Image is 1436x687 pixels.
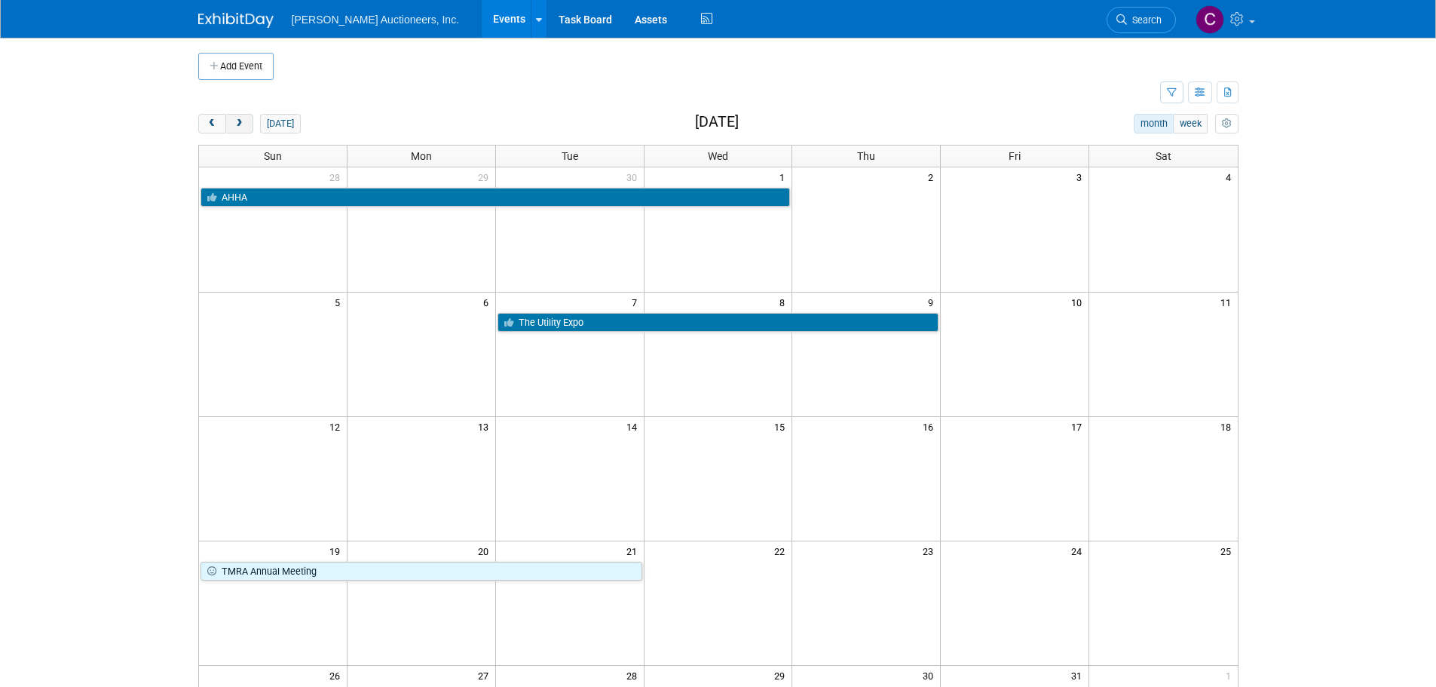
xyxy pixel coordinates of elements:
[625,417,644,436] span: 14
[1070,541,1088,560] span: 24
[201,188,791,207] a: AHHA
[1219,293,1238,311] span: 11
[411,150,432,162] span: Mon
[926,293,940,311] span: 9
[328,666,347,685] span: 26
[476,666,495,685] span: 27
[630,293,644,311] span: 7
[708,150,728,162] span: Wed
[1070,417,1088,436] span: 17
[333,293,347,311] span: 5
[225,114,253,133] button: next
[1196,5,1224,34] img: Cyndi Wade
[1224,167,1238,186] span: 4
[198,114,226,133] button: prev
[1075,167,1088,186] span: 3
[921,417,940,436] span: 16
[625,167,644,186] span: 30
[198,13,274,28] img: ExhibitDay
[498,313,939,333] a: The Utility Expo
[264,150,282,162] span: Sun
[773,417,791,436] span: 15
[476,541,495,560] span: 20
[1070,666,1088,685] span: 31
[1127,14,1162,26] span: Search
[773,666,791,685] span: 29
[562,150,578,162] span: Tue
[778,293,791,311] span: 8
[1173,114,1208,133] button: week
[1219,541,1238,560] span: 25
[1156,150,1171,162] span: Sat
[1134,114,1174,133] button: month
[1070,293,1088,311] span: 10
[625,541,644,560] span: 21
[198,53,274,80] button: Add Event
[482,293,495,311] span: 6
[328,417,347,436] span: 12
[625,666,644,685] span: 28
[921,541,940,560] span: 23
[857,150,875,162] span: Thu
[201,562,642,581] a: TMRA Annual Meeting
[476,167,495,186] span: 29
[260,114,300,133] button: [DATE]
[328,541,347,560] span: 19
[1215,114,1238,133] button: myCustomButton
[1107,7,1176,33] a: Search
[476,417,495,436] span: 13
[926,167,940,186] span: 2
[695,114,739,130] h2: [DATE]
[1009,150,1021,162] span: Fri
[328,167,347,186] span: 28
[778,167,791,186] span: 1
[921,666,940,685] span: 30
[1219,417,1238,436] span: 18
[1224,666,1238,685] span: 1
[1222,119,1232,129] i: Personalize Calendar
[292,14,460,26] span: [PERSON_NAME] Auctioneers, Inc.
[773,541,791,560] span: 22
